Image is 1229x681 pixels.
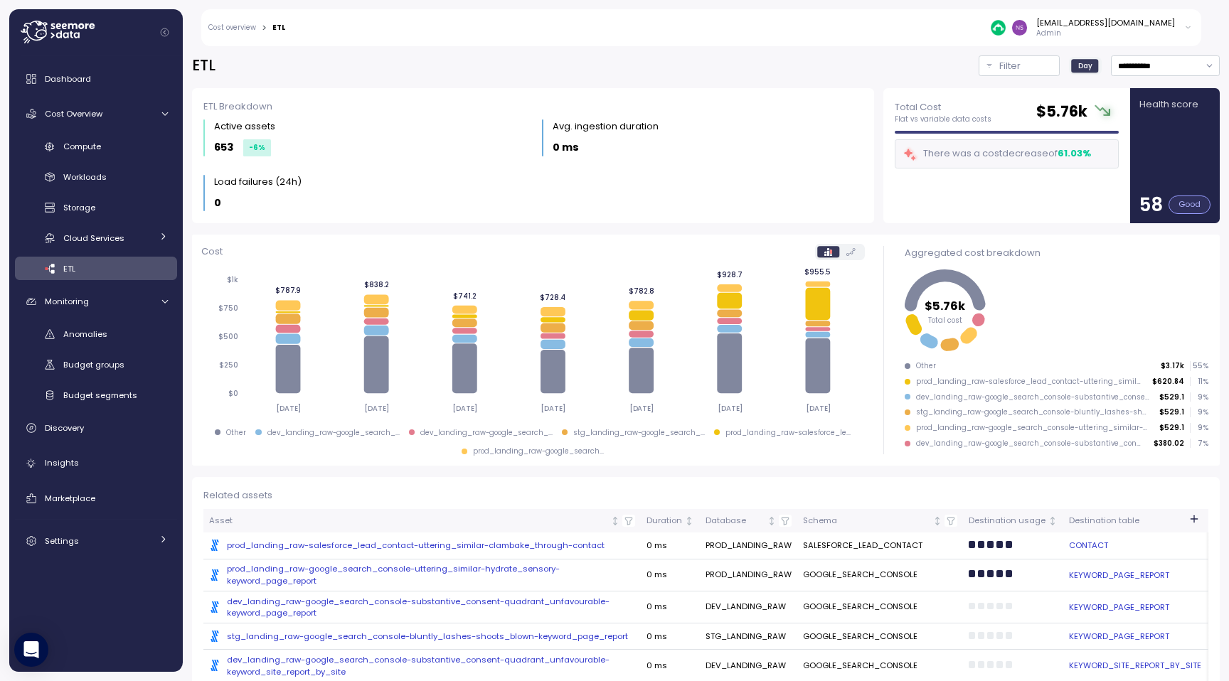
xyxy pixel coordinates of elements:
tspan: [DATE] [365,404,390,413]
a: Workloads [15,166,177,189]
div: Not sorted [932,516,942,526]
tspan: $782.8 [629,286,655,296]
tspan: $838.2 [364,280,389,289]
a: Insights [15,449,177,478]
th: DatabaseNot sorted [700,509,797,533]
tspan: [DATE] [276,404,301,413]
p: 9 % [1191,392,1208,402]
a: Settings [15,527,177,555]
tspan: $741.2 [454,291,477,301]
span: Workloads [63,171,107,183]
div: prod_landing_raw-salesforce_le ... [725,428,851,438]
a: ETL [15,257,177,280]
td: STG_LANDING_RAW [700,623,797,650]
a: Budget segments [15,383,177,407]
div: dev_landing_raw-google_search_ ... [267,428,400,438]
div: -6 % [243,139,271,156]
button: Filter [979,55,1060,76]
a: Storage [15,196,177,220]
span: Budget groups [63,359,124,370]
div: Not sorted [684,516,694,526]
p: Admin [1036,28,1175,38]
div: Aggregated cost breakdown [905,246,1208,260]
p: Total Cost [895,100,991,114]
div: ETL [272,24,285,31]
div: Load failures (24h) [214,175,302,189]
td: GOOGLE_SEARCH_CONSOLE [797,623,963,650]
p: Health score [1139,97,1198,112]
p: $529.1 [1159,392,1184,402]
h2: ETL [192,55,216,76]
tspan: [DATE] [807,404,832,413]
a: Cost Overview [15,100,177,128]
span: ETL [63,263,75,274]
div: > [262,23,267,33]
th: SchemaNot sorted [797,509,963,533]
p: 0 [214,195,221,211]
p: $3.17k [1161,361,1184,371]
div: Duration [647,515,682,527]
td: 0 ms [641,559,700,591]
span: Monitoring [45,296,89,307]
h2: $ 5.76k [1036,102,1087,122]
tspan: $955.5 [807,267,833,277]
a: Discovery [15,414,177,442]
div: Destination usage [969,515,1046,527]
tspan: [DATE] [453,404,478,413]
span: Cloud Services [63,232,124,244]
div: Other [916,361,936,371]
span: Cost Overview [45,108,102,119]
span: Storage [63,202,95,213]
span: Dashboard [45,73,91,85]
p: 11 % [1191,377,1208,387]
div: Schema [803,515,930,527]
div: dev_landing_raw-google_search_console-substantive_consent-quadrant_unfavourable-keyword_site_repo... [916,439,1144,449]
p: $529.1 [1159,423,1184,433]
div: prod_landing_raw-salesforce_lead_contact-uttering_similar-clambake_through-contact [916,377,1143,387]
p: $620.84 [1152,377,1184,387]
div: There was a cost decrease of [903,146,1091,162]
td: 0 ms [641,591,700,623]
th: Destination usageNot sorted [963,509,1063,533]
div: prod_landing_raw-google_search_console-uttering_similar-hydrate_sensory-keyword_page_report [916,423,1150,433]
a: dev_landing_raw-google_search_console-substantive_consent-quadrant_unfavourable-keyword_site_repo... [209,654,634,677]
div: Asset [209,515,608,527]
p: Flat vs variable data costs [895,114,991,124]
td: GOOGLE_SEARCH_CONSOLE [797,591,963,623]
p: $529.1 [1159,407,1184,417]
td: 0 ms [641,532,700,559]
div: [EMAIL_ADDRESS][DOMAIN_NAME] [1036,17,1175,28]
td: 0 ms [641,623,700,650]
a: dev_landing_raw-google_search_console-substantive_consent-quadrant_unfavourable-keyword_page_report [209,596,634,619]
a: prod_landing_raw-salesforce_lead_contact-uttering_similar-clambake_through-contact [209,540,634,551]
p: 653 [214,139,234,156]
tspan: Total cost [928,316,962,326]
span: Marketplace [45,493,95,504]
tspan: [DATE] [719,404,744,413]
img: 687cba7b7af778e9efcde14e.PNG [991,20,1006,35]
tspan: $787.9 [275,286,302,295]
td: PROD_LANDING_RAW [700,532,797,559]
a: Cloud Services [15,226,177,250]
a: Monitoring [15,287,177,316]
p: $380.02 [1154,439,1184,449]
tspan: $5.76k [925,298,966,314]
span: Discovery [45,422,84,434]
td: DEV_LANDING_RAW [700,591,797,623]
tspan: $500 [218,332,238,341]
a: Cost overview [208,24,256,31]
div: Avg. ingestion duration [553,119,659,134]
div: Related assets [203,488,1208,503]
button: Collapse navigation [156,27,174,38]
tspan: $728.4 [541,293,567,302]
a: stg_landing_raw-google_search_console-bluntly_lashes-shoots_blown-keyword_page_report [209,631,634,642]
a: prod_landing_raw-google_search_console-uttering_similar-hydrate_sensory-keyword_page_report [209,563,634,586]
tspan: $1k [227,275,238,284]
tspan: $250 [219,360,238,370]
span: Day [1078,60,1092,71]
